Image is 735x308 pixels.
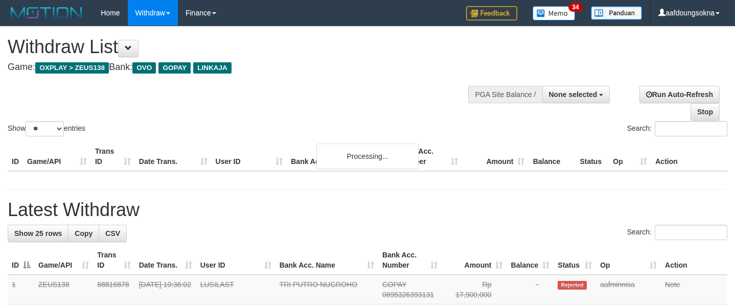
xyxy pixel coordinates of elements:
th: Date Trans. [135,142,212,171]
img: Feedback.jpg [466,6,517,20]
th: Bank Acc. Name [287,142,395,171]
span: OXPLAY > ZEUS138 [35,62,109,74]
label: Search: [627,225,727,240]
div: Processing... [316,144,419,169]
input: Search: [655,121,727,136]
th: Bank Acc. Number: activate to sort column ascending [378,246,442,275]
span: Copy 0895326393131 to clipboard [382,291,434,299]
h1: Latest Withdraw [8,200,727,220]
img: panduan.png [591,6,642,20]
a: Note [665,280,680,289]
th: Action [661,246,727,275]
span: GOPAY [158,62,191,74]
a: Run Auto-Refresh [639,86,720,103]
a: CSV [99,225,127,242]
span: 34 [568,3,582,12]
span: Rejected [558,281,586,290]
th: User ID: activate to sort column ascending [196,246,275,275]
select: Showentries [26,121,64,136]
th: Op [609,142,651,171]
button: None selected [542,86,610,103]
th: Date Trans.: activate to sort column ascending [135,246,196,275]
img: Button%20Memo.svg [533,6,576,20]
td: 1 [8,275,34,304]
span: Copy [75,229,93,238]
td: Rp 17,900,000 [442,275,507,304]
h4: Game: Bank: [8,62,480,73]
a: Copy [68,225,99,242]
span: OVO [132,62,156,74]
th: Bank Acc. Name: activate to sort column ascending [275,246,378,275]
th: ID: activate to sort column descending [8,246,34,275]
span: GOPAY [382,280,406,289]
a: TRI PUTRO NUGROHO [280,280,357,289]
th: Trans ID: activate to sort column ascending [93,246,134,275]
label: Show entries [8,121,85,136]
td: ZEUS138 [34,275,93,304]
th: Amount: activate to sort column ascending [442,246,507,275]
th: Status [576,142,609,171]
th: User ID [212,142,287,171]
th: Bank Acc. Number [395,142,462,171]
span: CSV [105,229,120,238]
td: - [507,275,554,304]
h1: Withdraw List [8,37,480,57]
td: 88816878 [93,275,134,304]
span: None selected [549,90,598,99]
img: MOTION_logo.png [8,5,85,20]
th: Balance: activate to sort column ascending [507,246,554,275]
th: Action [651,142,727,171]
th: Status: activate to sort column ascending [554,246,596,275]
label: Search: [627,121,727,136]
span: Show 25 rows [14,229,62,238]
th: Game/API [23,142,91,171]
input: Search: [655,225,727,240]
div: PGA Site Balance / [468,86,542,103]
td: aafminnisa [596,275,661,304]
th: Balance [529,142,576,171]
th: ID [8,142,23,171]
th: Op: activate to sort column ascending [596,246,661,275]
span: LINKAJA [193,62,232,74]
th: Game/API: activate to sort column ascending [34,246,93,275]
td: LUSILAST [196,275,275,304]
th: Trans ID [91,142,135,171]
td: [DATE] 10:36:02 [135,275,196,304]
a: Stop [691,103,720,121]
th: Amount [462,142,529,171]
a: Show 25 rows [8,225,68,242]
